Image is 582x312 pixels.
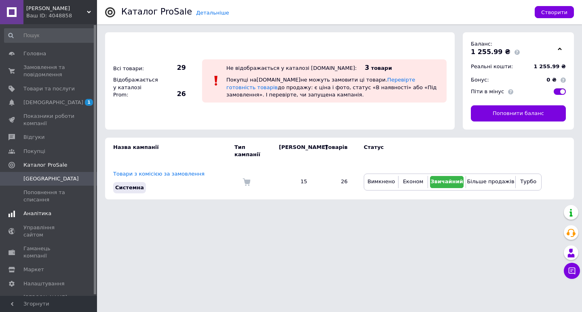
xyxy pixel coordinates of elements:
span: Системна [115,184,144,191]
span: [DEMOGRAPHIC_DATA] [23,99,83,106]
td: 26 [315,164,356,199]
span: Поповнити баланс [493,110,544,117]
input: Пошук [4,28,95,43]
span: Відгуки [23,134,44,141]
td: Товарів [315,138,356,164]
div: Каталог ProSale [121,8,192,16]
span: Поповнення та списання [23,189,75,203]
span: Замовлення та повідомлення [23,64,75,78]
span: 1 255.99 ₴ [534,63,566,69]
span: Покупці [23,148,45,155]
button: Чат з покупцем [564,263,580,279]
span: 3 [365,64,369,71]
td: Статус [356,138,542,164]
span: Створити [541,9,567,15]
span: Налаштування [23,280,65,287]
span: Густо Італіано [26,5,87,12]
span: Головна [23,50,46,57]
a: Детальніше [196,10,229,16]
div: Всі товари: [111,63,156,74]
span: Звичайний [430,178,463,184]
span: 26 [158,90,186,98]
span: Економ [403,178,423,184]
td: [PERSON_NAME] [271,138,315,164]
a: Поповнити баланс [471,105,566,121]
span: Більше продажів [467,178,514,184]
a: Товари з комісією за замовлення [113,171,205,177]
span: Піти в мінус [471,88,504,94]
span: Каталог ProSale [23,161,67,169]
img: Комісія за замовлення [242,178,251,186]
span: Аналітика [23,210,51,217]
span: 1 255.99 ₴ [471,48,510,56]
span: Товари та послуги [23,85,75,92]
td: Назва кампанії [105,138,234,164]
span: Маркет [23,266,44,273]
span: 0 ₴ [546,77,557,83]
span: Покупці на [DOMAIN_NAME] не можуть замовити ці товари. до продажу: є ціна і фото, статус «В наявн... [226,77,436,97]
span: 29 [158,63,186,72]
span: товари [371,65,392,71]
div: Ваш ID: 4048858 [26,12,97,19]
img: :exclamation: [210,75,222,87]
button: Турбо [518,176,539,188]
button: Звичайний [430,176,464,188]
span: [GEOGRAPHIC_DATA] [23,175,79,182]
td: Тип кампанії [234,138,271,164]
span: Бонус: [471,77,489,83]
button: Економ [401,176,425,188]
span: Показники роботи компанії [23,113,75,127]
div: Відображається у каталозі Prom: [111,74,156,101]
span: Гаманець компанії [23,245,75,260]
span: Реальні кошти: [471,63,513,69]
div: Не відображається у каталозі [DOMAIN_NAME]: [226,65,357,71]
span: Вимкнено [367,178,395,184]
a: Перевірте готовність товарів [226,77,415,90]
td: 15 [271,164,315,199]
span: 1 [85,99,93,106]
span: Баланс: [471,41,492,47]
button: Більше продажів [468,176,513,188]
button: Створити [535,6,574,18]
span: Управління сайтом [23,224,75,239]
span: Турбо [520,178,536,184]
button: Вимкнено [366,176,396,188]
